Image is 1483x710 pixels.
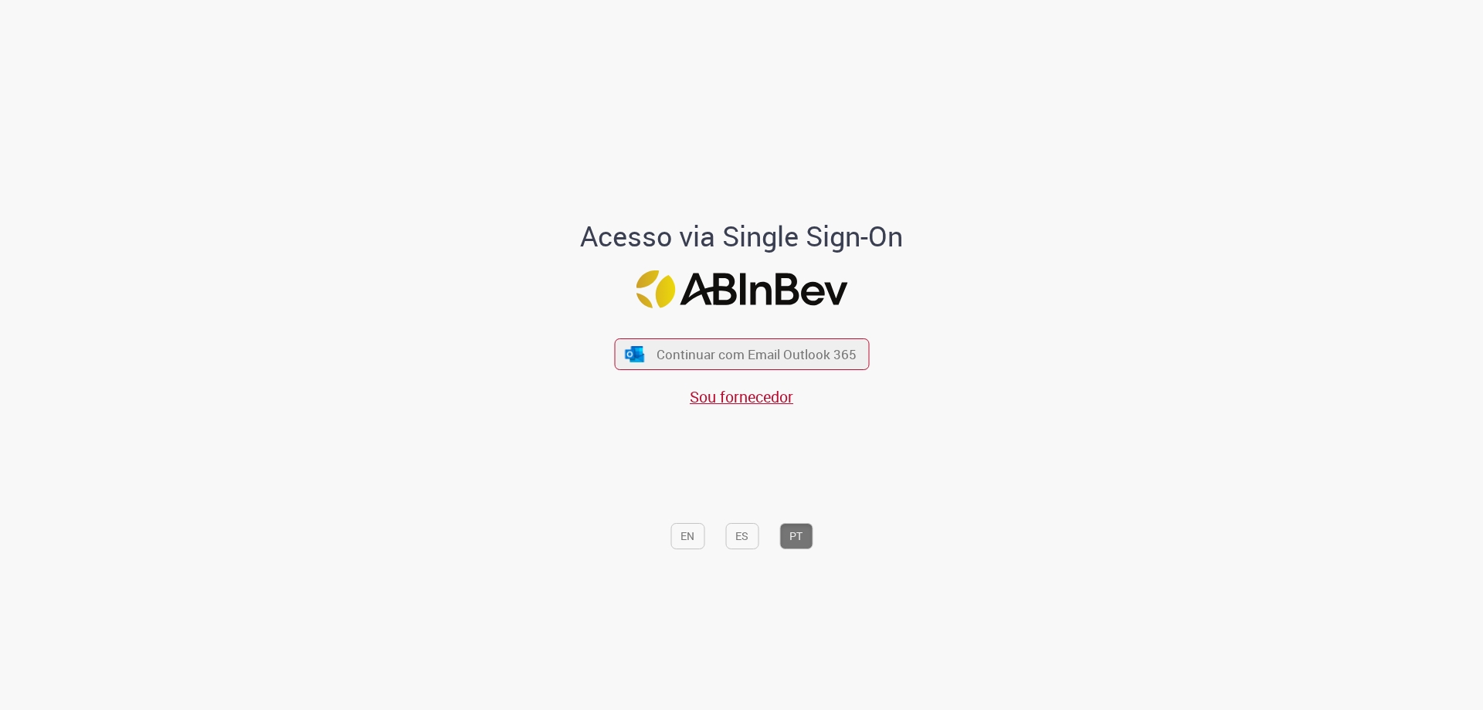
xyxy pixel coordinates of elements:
img: Logo ABInBev [636,270,847,308]
a: Sou fornecedor [690,386,793,407]
button: PT [779,523,813,549]
span: Continuar com Email Outlook 365 [657,345,857,363]
img: ícone Azure/Microsoft 360 [624,346,646,362]
button: EN [670,523,704,549]
button: ES [725,523,758,549]
button: ícone Azure/Microsoft 360 Continuar com Email Outlook 365 [614,338,869,370]
h1: Acesso via Single Sign-On [528,221,956,252]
